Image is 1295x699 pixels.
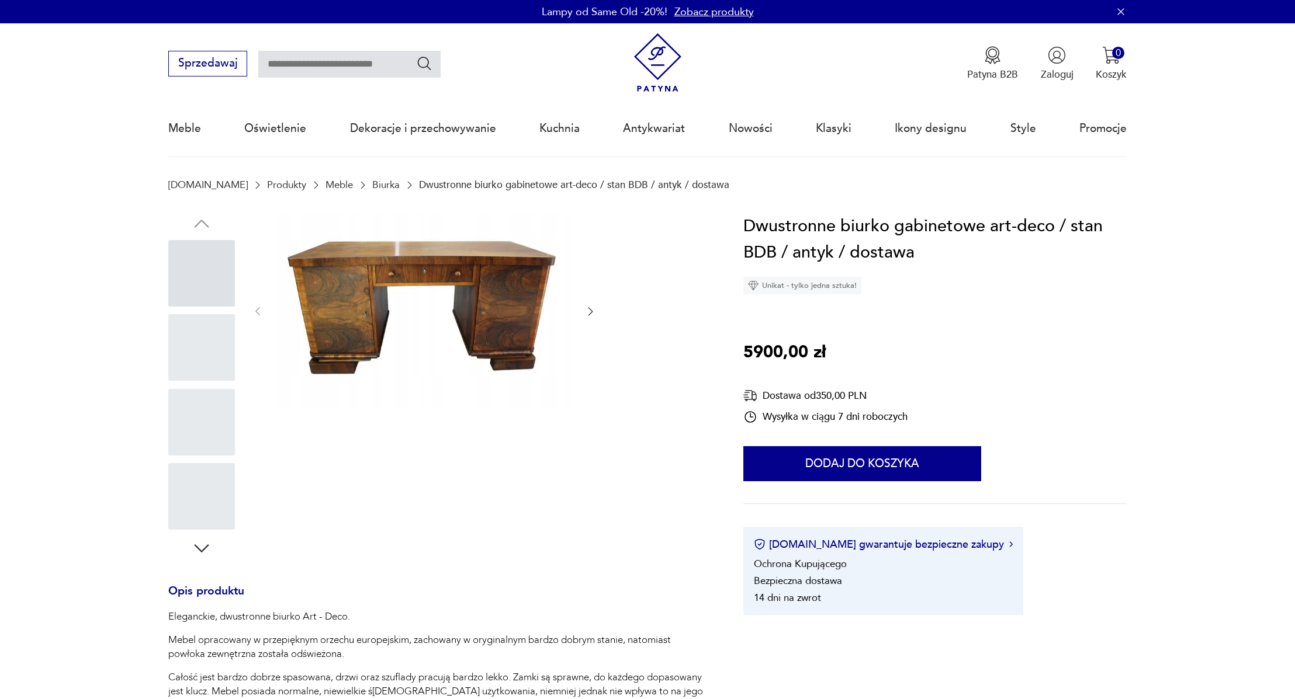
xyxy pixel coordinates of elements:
[168,102,201,155] a: Meble
[754,591,821,604] li: 14 dni na zwrot
[967,68,1018,81] p: Patyna B2B
[1048,46,1066,64] img: Ikonka użytkownika
[816,102,851,155] a: Klasyki
[1079,102,1127,155] a: Promocje
[244,102,306,155] a: Oświetlenie
[754,538,766,550] img: Ikona certyfikatu
[967,46,1018,81] a: Ikona medaluPatyna B2B
[743,213,1127,266] h1: Dwustronne biurko gabinetowe art-deco / stan BDB / antyk / dostawa
[729,102,773,155] a: Nowości
[754,574,842,587] li: Bezpieczna dostawa
[1096,46,1127,81] button: 0Koszyk
[372,179,400,190] a: Biurka
[168,633,709,661] p: Mebel opracowany w przepięknym orzechu europejskim, zachowany w oryginalnym bardzo dobrym stanie,...
[267,179,306,190] a: Produkty
[539,102,580,155] a: Kuchnia
[674,5,754,19] a: Zobacz produkty
[895,102,967,155] a: Ikony designu
[350,102,496,155] a: Dekoracje i przechowywanie
[1041,68,1074,81] p: Zaloguj
[1102,46,1120,64] img: Ikona koszyka
[326,179,353,190] a: Meble
[623,102,685,155] a: Antykwariat
[743,410,908,424] div: Wysyłka w ciągu 7 dni roboczych
[1009,541,1013,547] img: Ikona strzałki w prawo
[1010,102,1036,155] a: Style
[168,610,709,624] p: Eleganckie, dwustronne biurko Art - Deco.
[748,280,759,291] img: Ikona diamentu
[743,277,861,294] div: Unikat - tylko jedna sztuka!
[1096,68,1127,81] p: Koszyk
[743,388,757,403] img: Ikona dostawy
[168,179,248,190] a: [DOMAIN_NAME]
[278,213,570,408] img: Zdjęcie produktu Dwustronne biurko gabinetowe art-deco / stan BDB / antyk / dostawa
[168,587,709,610] h3: Opis produktu
[1112,47,1124,59] div: 0
[416,55,433,72] button: Szukaj
[168,60,247,69] a: Sprzedawaj
[754,557,847,571] li: Ochrona Kupującego
[743,339,826,366] p: 5900,00 zł
[542,5,667,19] p: Lampy od Same Old -20%!
[967,46,1018,81] button: Patyna B2B
[743,446,981,481] button: Dodaj do koszyka
[754,537,1013,552] button: [DOMAIN_NAME] gwarantuje bezpieczne zakupy
[168,51,247,76] button: Sprzedawaj
[419,179,729,190] p: Dwustronne biurko gabinetowe art-deco / stan BDB / antyk / dostawa
[1041,46,1074,81] button: Zaloguj
[628,33,687,92] img: Patyna - sklep z meblami i dekoracjami vintage
[743,388,908,403] div: Dostawa od 350,00 PLN
[984,46,1002,64] img: Ikona medalu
